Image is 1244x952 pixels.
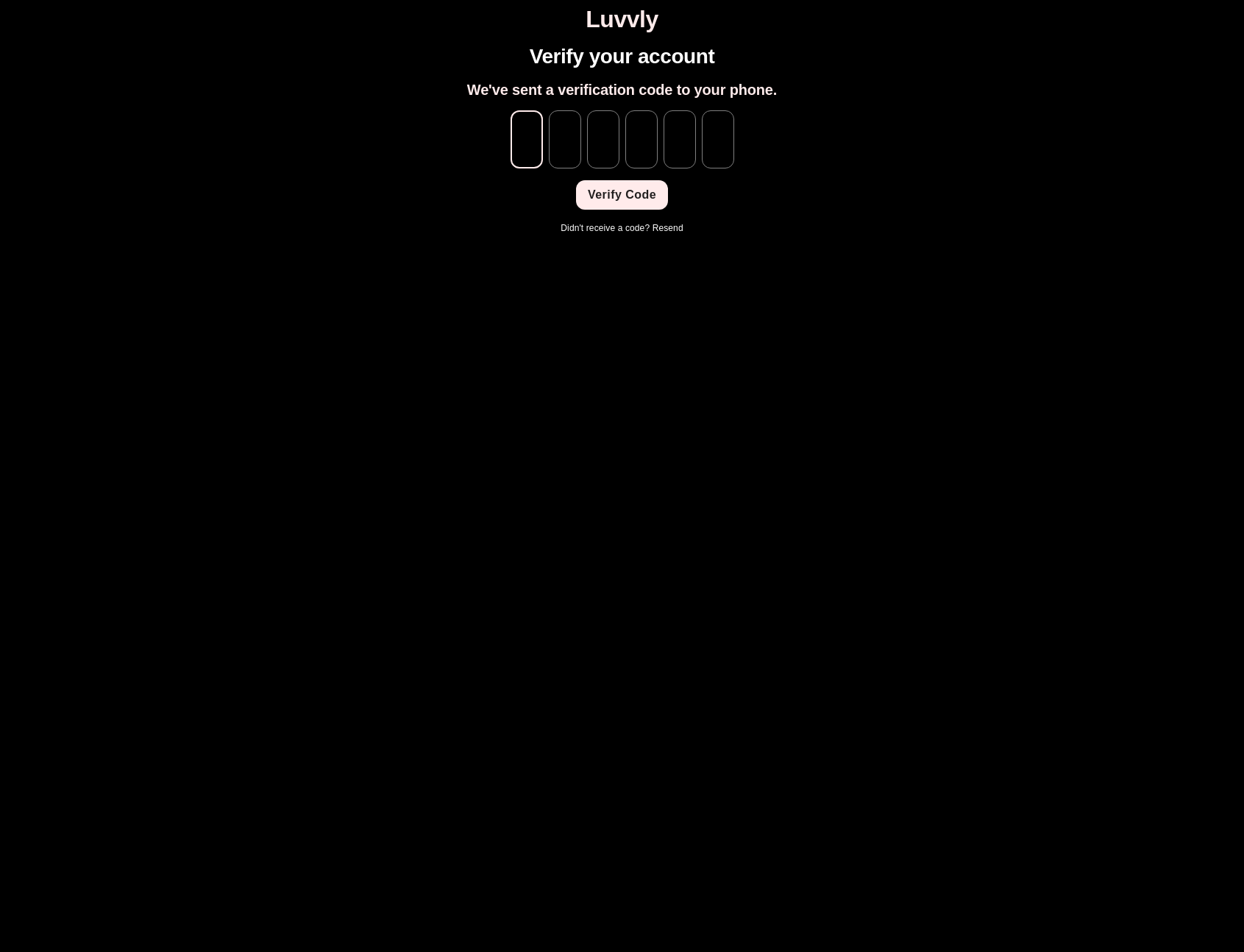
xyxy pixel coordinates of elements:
h1: Verify your account [530,45,715,69]
h1: Luvvly [6,6,1238,33]
p: Didn't receive a code? [561,221,683,235]
a: Resend [653,223,683,233]
button: Verify Code [576,180,668,210]
h2: We've sent a verification code to your phone. [467,81,777,99]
